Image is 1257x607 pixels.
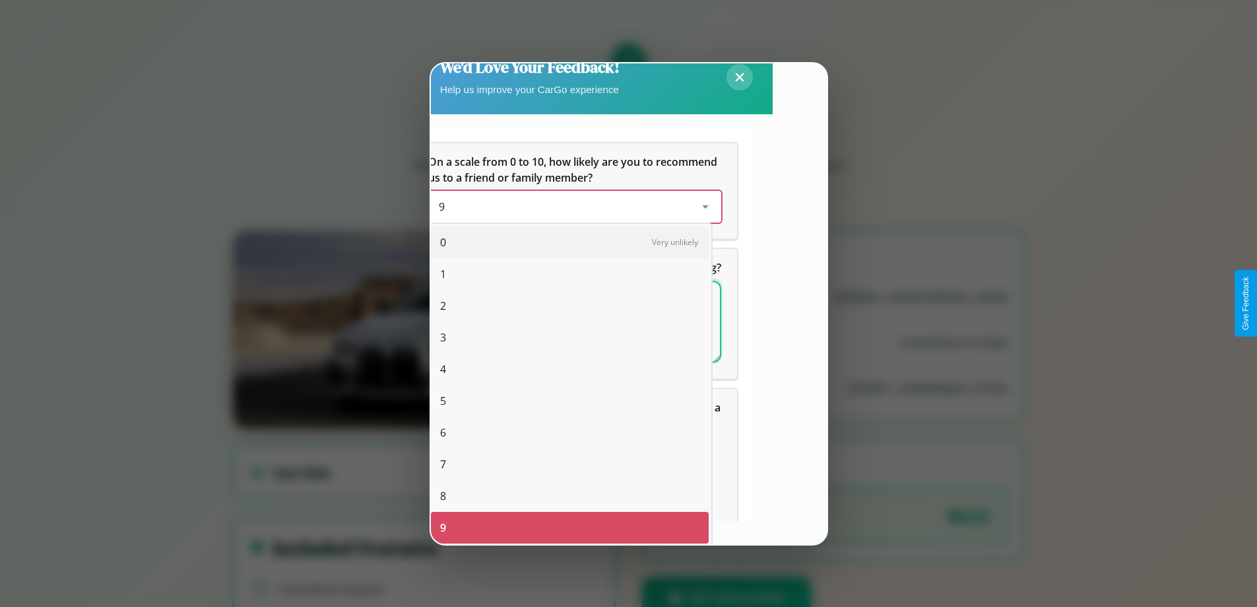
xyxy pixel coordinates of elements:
[440,298,446,314] span: 2
[431,544,709,575] div: 10
[652,236,698,248] span: Very unlikely
[428,400,723,431] span: Which of the following features do you value the most in a vehicle?
[439,199,445,214] span: 9
[440,488,446,504] span: 8
[431,417,709,448] div: 6
[440,266,446,282] span: 1
[428,155,720,185] span: On a scale from 0 to 10, how likely are you to recommend us to a friend or family member?
[428,191,721,223] div: On a scale from 0 to 10, how likely are you to recommend us to a friend or family member?
[428,154,721,186] h5: On a scale from 0 to 10, how likely are you to recommend us to a friend or family member?
[428,260,721,275] span: What can we do to make your experience more satisfying?
[440,56,620,78] h2: We'd Love Your Feedback!
[431,480,709,512] div: 8
[440,234,446,250] span: 0
[431,448,709,480] div: 7
[440,330,446,345] span: 3
[412,143,737,238] div: On a scale from 0 to 10, how likely are you to recommend us to a friend or family member?
[431,227,709,258] div: 0
[440,393,446,409] span: 5
[431,322,709,353] div: 3
[440,456,446,472] span: 7
[431,258,709,290] div: 1
[431,353,709,385] div: 4
[431,512,709,544] div: 9
[431,385,709,417] div: 5
[431,290,709,322] div: 2
[440,81,620,98] p: Help us improve your CarGo experience
[440,520,446,536] span: 9
[440,425,446,441] span: 6
[1241,277,1250,330] div: Give Feedback
[440,361,446,377] span: 4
